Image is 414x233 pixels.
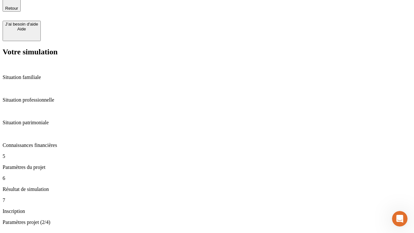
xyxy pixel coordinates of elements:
[3,120,411,126] p: Situation patrimoniale
[3,197,411,203] p: 7
[5,22,38,27] div: J’ai besoin d'aide
[3,142,411,148] p: Connaissances financières
[3,153,411,159] p: 5
[3,48,411,56] h2: Votre simulation
[3,175,411,181] p: 6
[3,74,411,80] p: Situation familiale
[392,211,408,227] iframe: Intercom live chat
[5,6,18,11] span: Retour
[3,21,41,41] button: J’ai besoin d'aideAide
[3,186,411,192] p: Résultat de simulation
[3,164,411,170] p: Paramètres du projet
[3,97,411,103] p: Situation professionnelle
[5,27,38,31] div: Aide
[3,219,411,225] p: Paramètres projet (2/4)
[3,208,411,214] p: Inscription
